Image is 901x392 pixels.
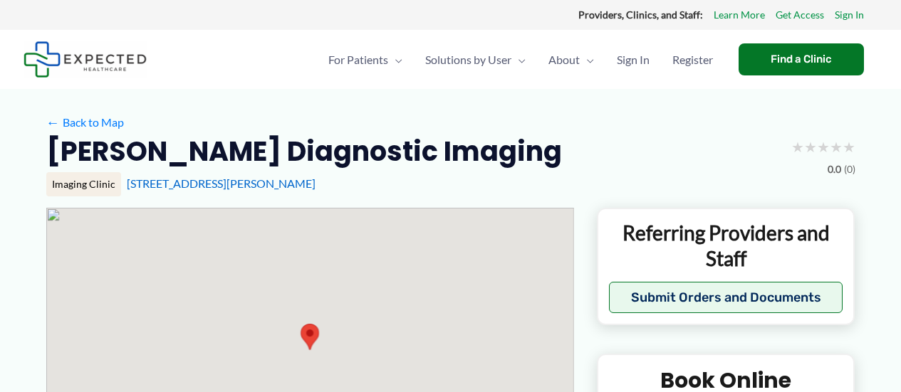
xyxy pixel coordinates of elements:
[830,134,843,160] span: ★
[617,35,650,85] span: Sign In
[843,134,855,160] span: ★
[804,134,817,160] span: ★
[328,35,388,85] span: For Patients
[835,6,864,24] a: Sign In
[46,112,124,133] a: ←Back to Map
[24,41,147,78] img: Expected Healthcare Logo - side, dark font, small
[46,134,562,169] h2: [PERSON_NAME] Diagnostic Imaging
[828,160,841,179] span: 0.0
[46,115,60,129] span: ←
[672,35,713,85] span: Register
[127,176,316,190] a: [STREET_ADDRESS][PERSON_NAME]
[580,35,594,85] span: Menu Toggle
[714,6,765,24] a: Learn More
[609,220,843,272] p: Referring Providers and Staff
[817,134,830,160] span: ★
[791,134,804,160] span: ★
[425,35,511,85] span: Solutions by User
[609,282,843,313] button: Submit Orders and Documents
[776,6,824,24] a: Get Access
[548,35,580,85] span: About
[511,35,526,85] span: Menu Toggle
[605,35,661,85] a: Sign In
[317,35,414,85] a: For PatientsMenu Toggle
[414,35,537,85] a: Solutions by UserMenu Toggle
[661,35,724,85] a: Register
[537,35,605,85] a: AboutMenu Toggle
[844,160,855,179] span: (0)
[46,172,121,196] div: Imaging Clinic
[578,9,703,21] strong: Providers, Clinics, and Staff:
[317,35,724,85] nav: Primary Site Navigation
[739,43,864,75] a: Find a Clinic
[388,35,402,85] span: Menu Toggle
